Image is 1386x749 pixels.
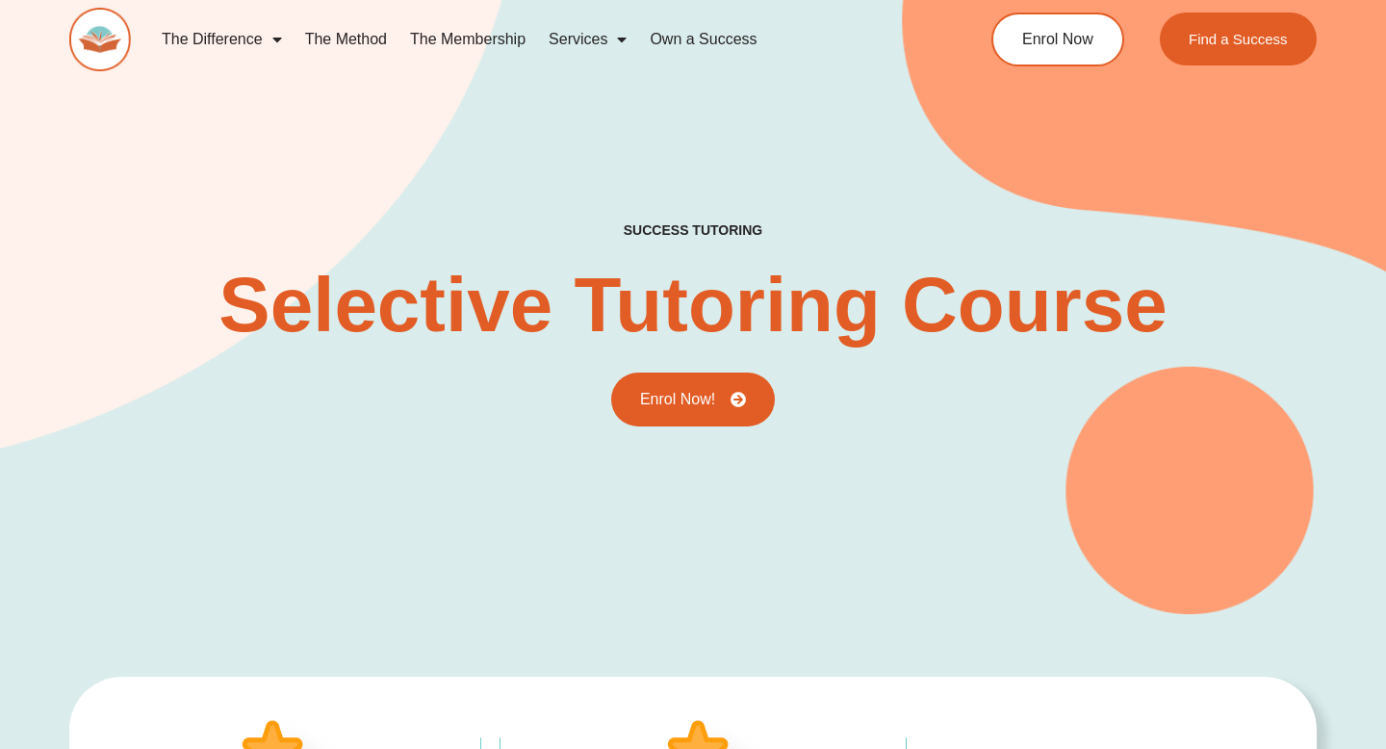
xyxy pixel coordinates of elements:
a: The Difference [150,17,294,62]
span: Find a Success [1189,32,1288,46]
h4: success tutoring [624,222,762,239]
span: Enrol Now! [640,392,715,407]
a: Enrol Now! [611,373,775,426]
span: Enrol Now [1022,32,1093,47]
a: Find a Success [1160,13,1317,65]
a: Enrol Now [991,13,1124,66]
h2: Selective Tutoring Course [218,267,1167,344]
a: Own a Success [638,17,768,62]
a: The Method [294,17,398,62]
a: The Membership [398,17,537,62]
nav: Menu [150,17,920,62]
a: Services [537,17,638,62]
